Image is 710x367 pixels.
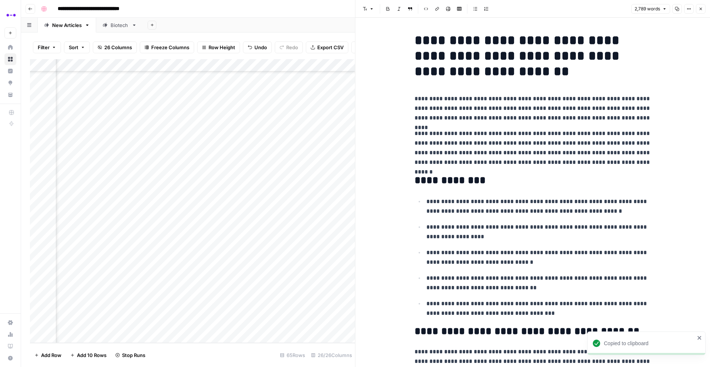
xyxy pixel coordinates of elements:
[38,18,96,33] a: New Articles
[4,41,16,53] a: Home
[4,65,16,77] a: Insights
[4,329,16,340] a: Usage
[4,77,16,89] a: Opportunities
[69,44,78,51] span: Sort
[277,349,308,361] div: 65 Rows
[104,44,132,51] span: 26 Columns
[635,6,660,12] span: 2,789 words
[308,349,355,361] div: 26/26 Columns
[286,44,298,51] span: Redo
[77,351,106,359] span: Add 10 Rows
[38,44,50,51] span: Filter
[122,351,145,359] span: Stop Runs
[4,53,16,65] a: Browse
[243,41,272,53] button: Undo
[631,4,670,14] button: 2,789 words
[66,349,111,361] button: Add 10 Rows
[52,21,82,29] div: New Articles
[4,6,16,24] button: Workspace: Abacum
[4,89,16,101] a: Your Data
[4,317,16,329] a: Settings
[111,349,150,361] button: Stop Runs
[275,41,303,53] button: Redo
[197,41,240,53] button: Row Height
[604,340,695,347] div: Copied to clipboard
[41,351,61,359] span: Add Row
[4,340,16,352] a: Learning Hub
[317,44,344,51] span: Export CSV
[306,41,348,53] button: Export CSV
[151,44,189,51] span: Freeze Columns
[254,44,267,51] span: Undo
[4,352,16,364] button: Help + Support
[93,41,137,53] button: 26 Columns
[140,41,194,53] button: Freeze Columns
[697,335,702,341] button: close
[209,44,235,51] span: Row Height
[96,18,143,33] a: Biotech
[33,41,61,53] button: Filter
[30,349,66,361] button: Add Row
[64,41,90,53] button: Sort
[111,21,129,29] div: Biotech
[4,9,18,22] img: Abacum Logo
